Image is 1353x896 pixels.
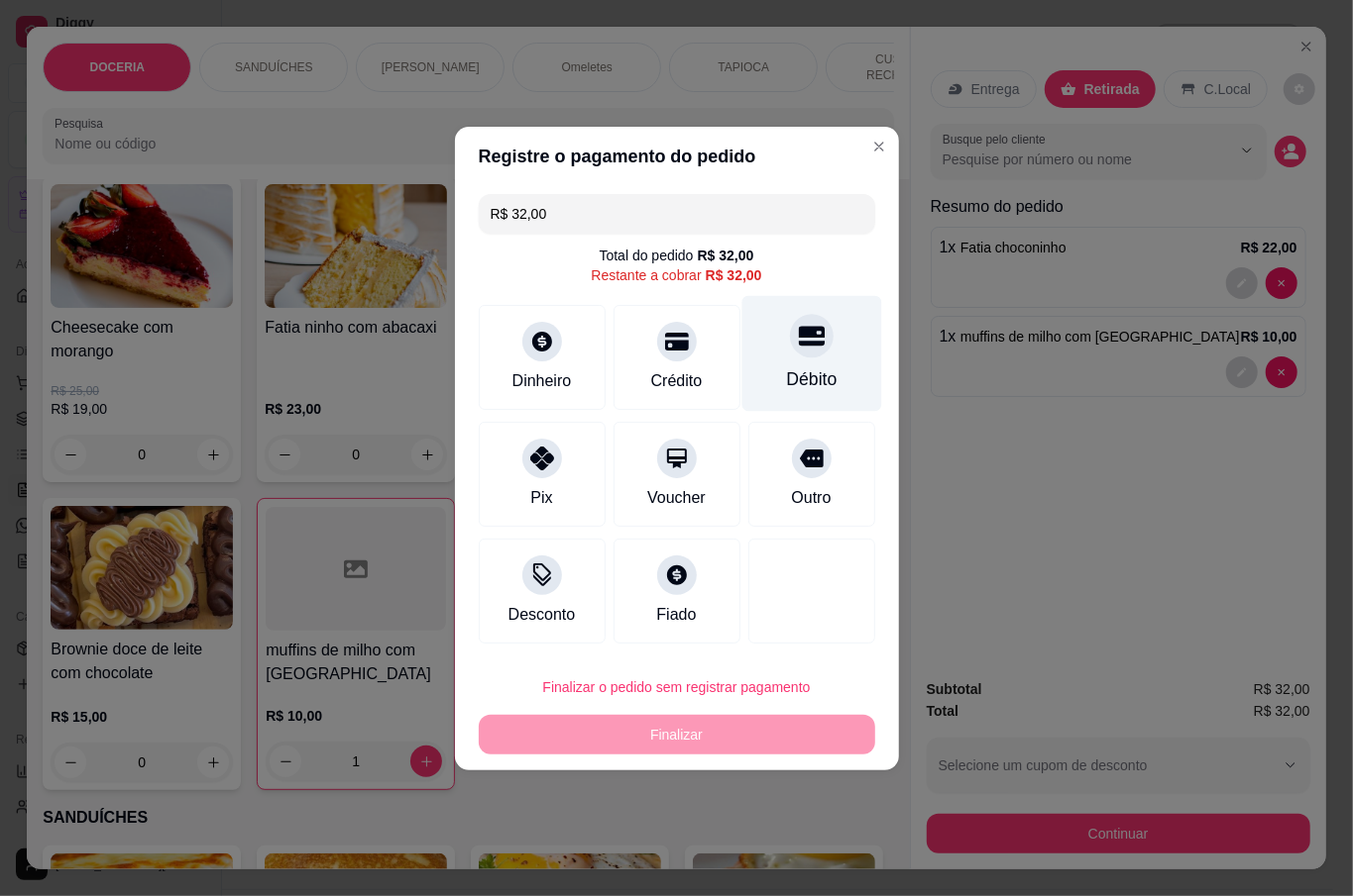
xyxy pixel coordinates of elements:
div: Dinheiro [512,369,572,393]
div: Restante a cobrar [591,265,761,285]
div: Voucher [647,486,706,510]
div: Outro [791,486,831,510]
button: Finalizar o pedido sem registrar pagamento [479,667,875,707]
div: R$ 32,00 [698,246,754,265]
div: Fiado [656,603,696,627]
div: R$ 32,00 [706,265,762,285]
button: Close [863,131,895,162]
div: Pix [530,486,552,510]
input: Ex.: hambúrguer de cordeiro [491,194,863,234]
div: Crédito [651,369,703,393]
div: Total do pedido [600,246,754,265]
div: Desconto [508,603,576,627]
div: Débito [786,366,837,392]
header: Registre o pagamento do pedido [455,127,899,186]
